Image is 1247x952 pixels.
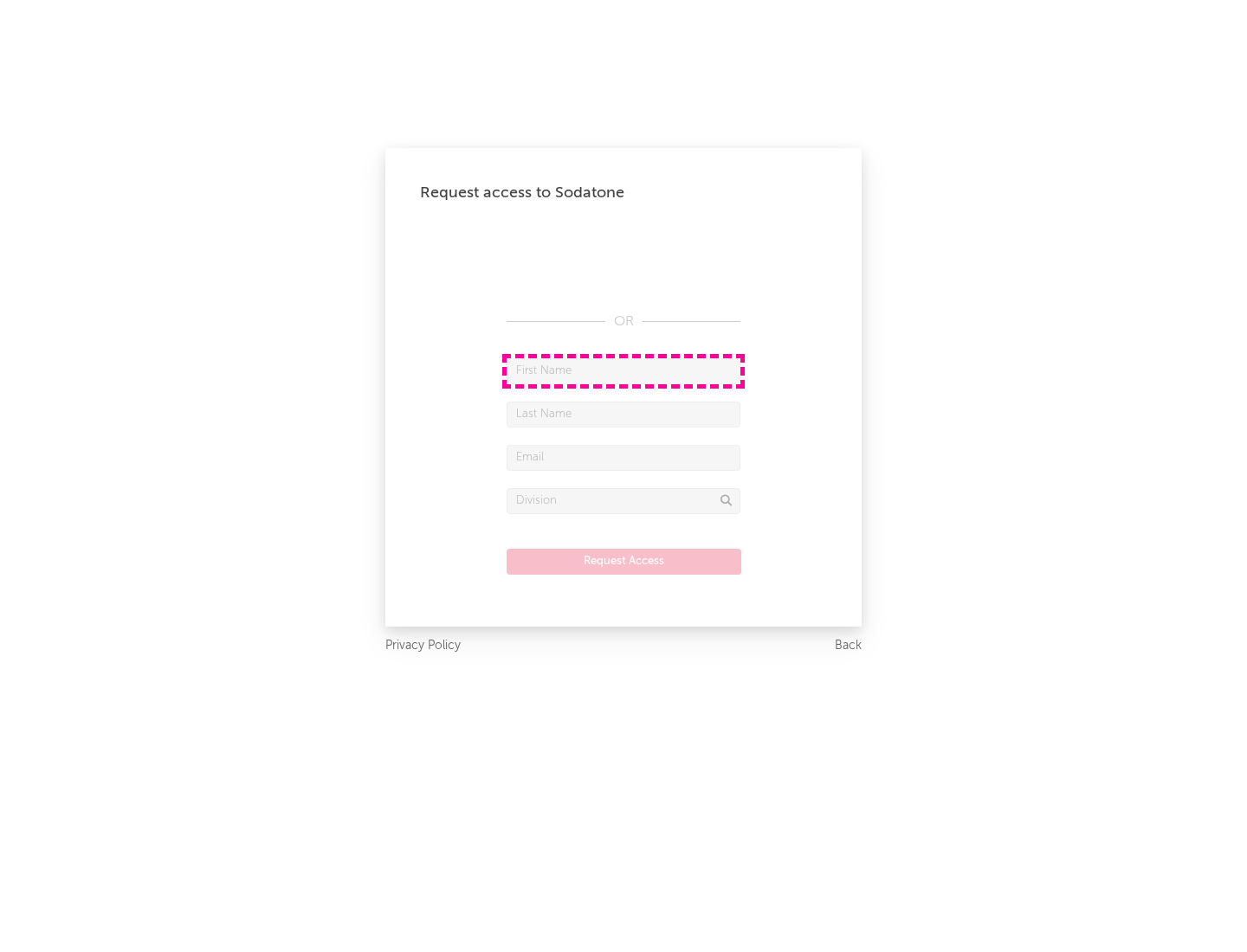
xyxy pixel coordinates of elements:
[420,183,827,203] div: Request access to Sodatone
[507,549,741,575] button: Request Access
[507,402,740,428] input: Last Name
[385,635,461,657] a: Privacy Policy
[507,445,740,471] input: Email
[507,488,740,514] input: Division
[507,312,740,332] div: OR
[835,635,862,657] a: Back
[507,358,740,384] input: First Name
